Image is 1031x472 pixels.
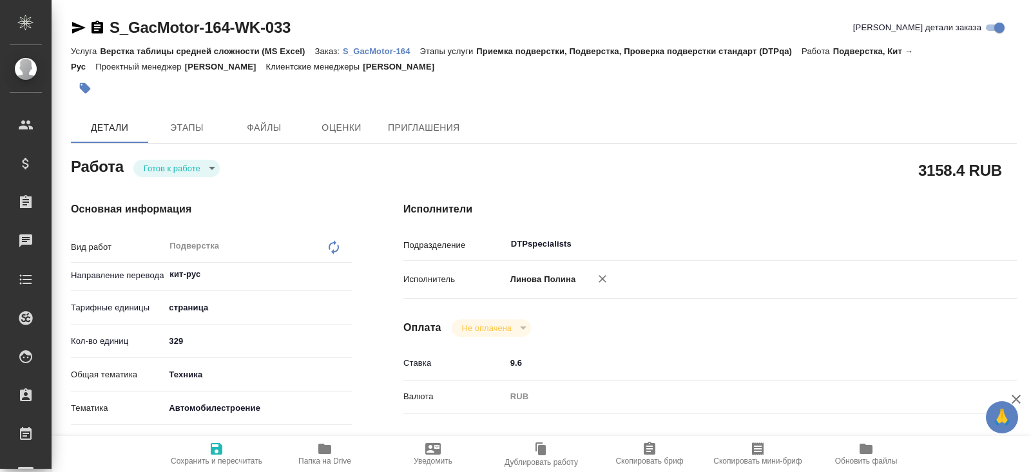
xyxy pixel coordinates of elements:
[71,46,100,56] p: Услуга
[414,457,452,466] span: Уведомить
[713,457,802,466] span: Скопировать мини-бриф
[588,265,617,293] button: Удалить исполнителя
[271,436,379,472] button: Папка на Drive
[100,46,314,56] p: Верстка таблицы средней сложности (MS Excel)
[853,21,981,34] span: [PERSON_NAME] детали заказа
[379,436,487,472] button: Уведомить
[95,62,184,71] p: Проектный менеджер
[71,368,164,381] p: Общая тематика
[704,436,812,472] button: Скопировать мини-бриф
[315,46,343,56] p: Заказ:
[802,46,833,56] p: Работа
[363,62,444,71] p: [PERSON_NAME]
[345,273,347,276] button: Open
[343,45,420,56] a: S_GacMotor-164
[71,154,124,177] h2: Работа
[133,160,220,177] div: Готов к работе
[71,269,164,282] p: Направление перевода
[403,202,1017,217] h4: Исполнители
[71,241,164,254] p: Вид работ
[71,301,164,314] p: Тарифные единицы
[959,243,961,245] button: Open
[233,120,295,136] span: Файлы
[452,319,531,337] div: Готов к работе
[71,202,352,217] h4: Основная информация
[388,120,460,136] span: Приглашения
[403,320,441,335] h4: Оплата
[110,19,291,36] a: S_GacMotor-164-WK-033
[918,159,1002,181] h2: 3158.4 RUB
[171,457,262,466] span: Сохранить и пересчитать
[506,273,576,286] p: Линова Полина
[164,297,352,319] div: страница
[403,239,506,252] p: Подразделение
[164,397,352,419] div: Автомобилестроение
[615,457,683,466] span: Скопировать бриф
[403,357,506,370] p: Ставка
[266,62,363,71] p: Клиентские менеджеры
[140,163,204,174] button: Готов к работе
[164,332,352,350] input: ✎ Введи что-нибудь
[343,46,420,56] p: S_GacMotor-164
[835,457,898,466] span: Обновить файлы
[71,402,164,415] p: Тематика
[311,120,372,136] span: Оценки
[90,435,171,448] span: Нотариальный заказ
[162,436,271,472] button: Сохранить и пересчитать
[403,435,1017,450] h4: Дополнительно
[506,354,966,372] input: ✎ Введи что-нибудь
[71,335,164,348] p: Кол-во единиц
[991,404,1013,431] span: 🙏
[595,436,704,472] button: Скопировать бриф
[90,20,105,35] button: Скопировать ссылку
[986,401,1018,433] button: 🙏
[298,457,351,466] span: Папка на Drive
[79,120,140,136] span: Детали
[164,364,352,386] div: Техника
[506,386,966,408] div: RUB
[812,436,920,472] button: Обновить файлы
[476,46,802,56] p: Приемка подверстки, Подверстка, Проверка подверстки стандарт (DTPqa)
[505,458,578,467] span: Дублировать работу
[156,120,218,136] span: Этапы
[71,20,86,35] button: Скопировать ссылку для ЯМессенджера
[403,390,506,403] p: Валюта
[420,46,477,56] p: Этапы услуги
[185,62,266,71] p: [PERSON_NAME]
[71,74,99,102] button: Добавить тэг
[458,323,515,334] button: Не оплачена
[487,436,595,472] button: Дублировать работу
[403,273,506,286] p: Исполнитель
